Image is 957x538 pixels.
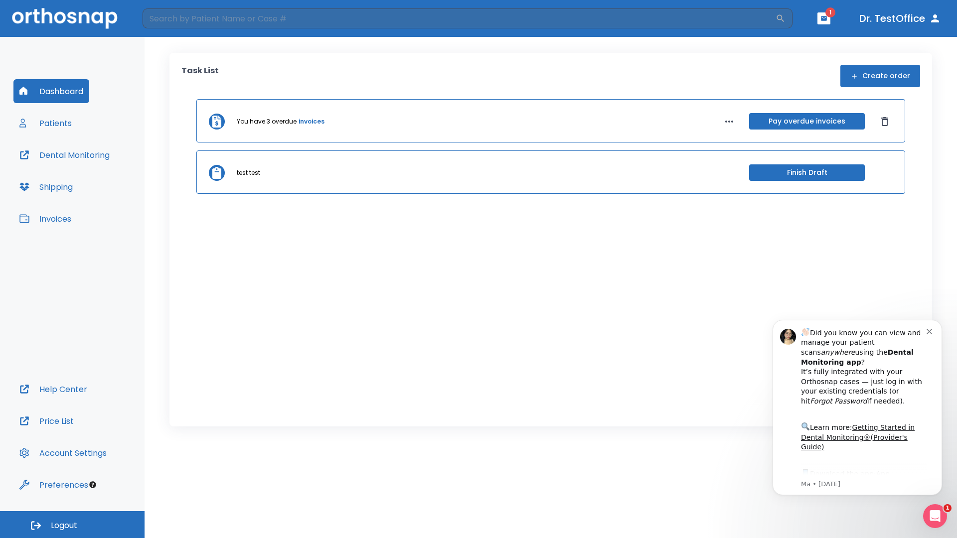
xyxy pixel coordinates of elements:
[181,65,219,87] p: Task List
[43,175,169,184] p: Message from Ma, sent 2w ago
[12,8,118,28] img: Orthosnap
[923,504,947,528] iframe: Intercom live chat
[13,79,89,103] button: Dashboard
[51,520,77,531] span: Logout
[13,473,94,497] button: Preferences
[13,175,79,199] button: Shipping
[758,305,957,511] iframe: Intercom notifications message
[944,504,952,512] span: 1
[237,117,297,126] p: You have 3 overdue
[13,441,113,465] button: Account Settings
[43,162,169,213] div: Download the app: | ​ Let us know if you need help getting started!
[13,111,78,135] button: Patients
[237,168,260,177] p: test test
[143,8,776,28] input: Search by Patient Name or Case #
[13,377,93,401] button: Help Center
[13,143,116,167] button: Dental Monitoring
[13,207,77,231] button: Invoices
[299,117,324,126] a: invoices
[840,65,920,87] button: Create order
[825,7,835,17] span: 1
[43,165,132,183] a: App Store
[855,9,945,27] button: Dr. TestOffice
[749,113,865,130] button: Pay overdue invoices
[169,21,177,29] button: Dismiss notification
[749,164,865,181] button: Finish Draft
[877,114,893,130] button: Dismiss
[13,409,80,433] button: Price List
[88,480,97,489] div: Tooltip anchor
